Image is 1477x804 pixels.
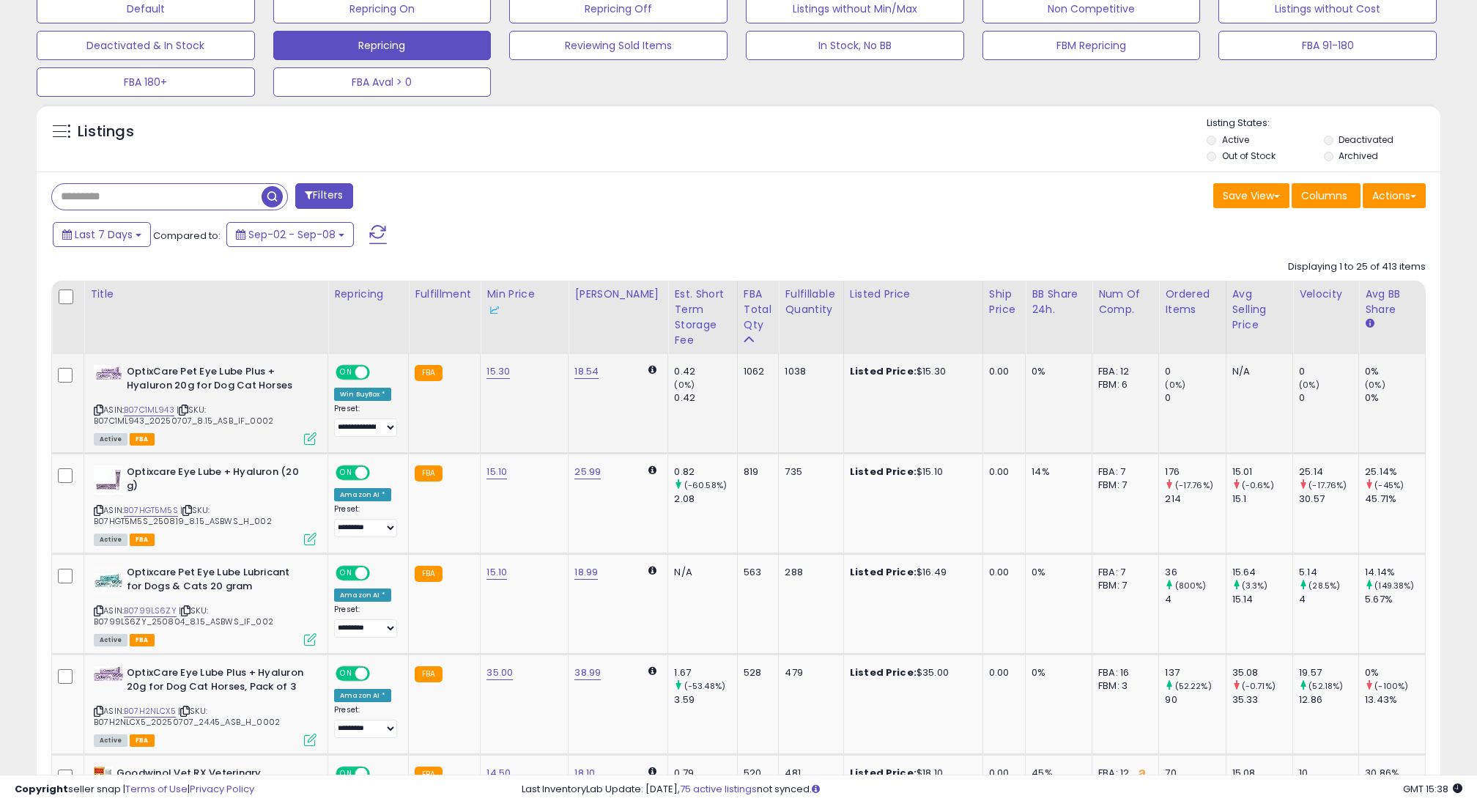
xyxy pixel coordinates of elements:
span: All listings currently available for purchase on Amazon [94,634,127,646]
div: 0% [1032,365,1081,378]
span: FBA [130,634,155,646]
div: 35.08 [1232,666,1293,679]
div: Ordered Items [1165,287,1219,317]
div: Preset: [334,705,397,738]
b: Listed Price: [850,665,917,679]
div: 36 [1165,566,1225,579]
a: B07H2NLCX5 [124,705,176,718]
div: [PERSON_NAME] [574,287,662,302]
button: Save View [1213,183,1289,208]
div: FBA: 7 [1098,465,1147,479]
div: Listed Price [850,287,977,302]
div: 563 [744,566,768,579]
div: Preset: [334,404,397,437]
div: FBM: 3 [1098,679,1147,693]
div: 0% [1365,365,1425,378]
span: ON [337,668,355,680]
div: Num of Comp. [1098,287,1152,317]
div: 19.57 [1299,666,1358,679]
div: 0 [1299,365,1358,378]
div: Repricing [334,287,402,302]
a: 18.99 [574,565,598,580]
small: (-45%) [1374,479,1404,491]
small: (0%) [674,379,695,391]
button: FBM Repricing [982,31,1201,60]
div: 0.82 [674,465,736,479]
div: Some or all of the values in this column are provided from Inventory Lab. [486,302,562,317]
div: FBM: 7 [1098,579,1147,592]
div: 25.14% [1365,465,1425,479]
div: 25.14 [1299,465,1358,479]
button: Sep-02 - Sep-08 [226,222,354,247]
span: OFF [368,467,391,479]
small: (52.18%) [1308,680,1343,692]
div: 45.71% [1365,493,1425,506]
small: (3.3%) [1242,580,1268,591]
div: 137 [1165,666,1225,679]
div: 288 [785,566,832,579]
div: FBA: 12 [1098,365,1147,378]
div: FBM: 6 [1098,378,1147,391]
b: Listed Price: [850,465,917,479]
small: (52.22%) [1175,680,1212,692]
div: 4 [1165,593,1225,606]
img: 41vrkAm78zL._SL40_.jpg [94,666,123,681]
button: In Stock, No BB [746,31,964,60]
small: FBA [415,365,442,381]
small: (28.5%) [1308,580,1340,591]
span: | SKU: B07HGT5M5S_250819_8.15_ASBWS_H_002 [94,504,272,526]
h5: Listings [78,122,134,142]
div: Last InventoryLab Update: [DATE], not synced. [522,783,1462,797]
div: 0% [1365,666,1425,679]
div: 3.59 [674,693,736,707]
div: 15.01 [1232,465,1293,479]
div: 0% [1365,391,1425,405]
button: Columns [1292,183,1361,208]
span: OFF [368,567,391,580]
div: 0.00 [989,365,1014,378]
div: ASIN: [94,465,316,544]
div: $15.10 [850,465,971,479]
span: ON [337,567,355,580]
div: 819 [744,465,768,479]
div: ASIN: [94,666,316,745]
div: 2.08 [674,493,736,506]
small: (-17.76%) [1175,479,1213,491]
span: All listings currently available for purchase on Amazon [94,534,127,546]
div: 735 [785,465,832,479]
div: Preset: [334,504,397,537]
div: 0.42 [674,365,736,378]
a: 25.99 [574,465,601,479]
button: Reviewing Sold Items [509,31,728,60]
div: 0% [1032,566,1081,579]
small: (0%) [1365,379,1385,391]
span: All listings currently available for purchase on Amazon [94,734,127,747]
small: FBA [415,465,442,482]
div: Amazon AI * [334,589,391,602]
div: $35.00 [850,666,971,679]
span: ON [337,467,355,479]
div: 14.14% [1365,566,1425,579]
img: 41gjtIoQqDL._SL40_.jpg [94,566,123,595]
div: seller snap | | [15,783,254,797]
b: Optixcare Eye Lube + Hyaluron (20 g) [127,465,305,496]
small: (-17.76%) [1308,479,1347,491]
span: | SKU: B07H2NLCX5_20250707_24.45_ASB_H_0002 [94,705,280,727]
a: 18.54 [574,364,599,379]
b: OptixCare Eye Lube Plus + Hyaluron 20g for Dog Cat Horses, Pack of 3 [127,666,305,697]
div: Amazon AI * [334,488,391,501]
div: 479 [785,666,832,679]
button: Last 7 Days [53,222,151,247]
a: B07C1ML943 [124,404,174,416]
div: Title [90,287,322,302]
p: Listing States: [1207,117,1440,130]
label: Archived [1339,150,1378,162]
div: Avg BB Share [1365,287,1419,317]
b: Optixcare Pet Eye Lube Lubricant for Dogs & Cats 20 gram [127,566,305,597]
a: 75 active listings [680,782,757,796]
div: 15.1 [1232,493,1293,506]
b: OptixCare Pet Eye Lube Plus + Hyaluron 20g for Dog Cat Horses [127,365,305,396]
div: $16.49 [850,566,971,579]
div: BB Share 24h. [1032,287,1086,317]
div: Velocity [1299,287,1352,302]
